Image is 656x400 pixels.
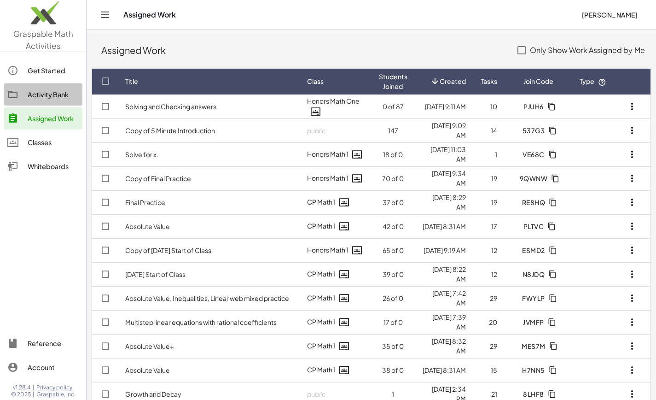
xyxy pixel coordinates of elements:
[523,318,544,326] span: JVMFP
[28,89,79,100] div: Activity Bank
[125,390,181,398] a: Growth and Decay
[514,338,563,354] button: MES7M
[519,174,547,182] span: 9QWNW
[372,166,415,190] td: 70 of 0
[125,150,158,159] a: Solve for x.
[523,390,544,398] span: 8LHF8
[28,362,79,373] div: Account
[372,286,415,310] td: 26 of 0
[4,107,82,129] a: Assigned Work
[125,222,170,230] a: Absolute Value
[372,142,415,166] td: 18 of 0
[28,161,79,172] div: Whiteboards
[300,286,372,310] td: CP Math 1
[125,246,211,254] a: Copy of [DATE] Start of Class
[415,358,473,382] td: [DATE] 8:31 AM
[522,126,545,135] span: 537G3
[372,238,415,262] td: 65 of 0
[516,218,561,235] button: PLTVC
[101,44,508,57] div: Assigned Work
[300,310,372,334] td: CP Math 1
[11,391,31,398] span: © 2025
[473,190,505,214] td: 19
[523,222,544,230] span: PLTVC
[522,198,545,206] span: RE8HQ
[415,142,473,166] td: [DATE] 11:03 AM
[523,76,553,86] span: Join Code
[13,29,73,51] span: Graspable Math Activities
[515,266,562,282] button: N8JDQ
[125,76,138,86] span: Title
[379,72,407,91] span: Students Joined
[473,358,505,382] td: 15
[415,94,473,118] td: [DATE] 9:11 AM
[522,246,545,254] span: ESMD2
[481,76,497,86] span: Tasks
[125,198,165,206] a: Final Practice
[473,286,505,310] td: 29
[415,166,473,190] td: [DATE] 9:34 AM
[36,391,75,398] span: Graspable, Inc.
[515,122,562,139] button: 537G3
[300,358,372,382] td: CP Math 1
[300,214,372,238] td: CP Math 1
[307,76,324,86] span: Class
[125,342,174,350] a: Absolute Value+
[580,77,606,85] span: Type
[514,194,563,211] button: RE8HQ
[574,6,645,23] button: [PERSON_NAME]
[473,214,505,238] td: 17
[522,270,545,278] span: N8JDQ
[300,94,372,118] td: Honors Math One
[300,238,372,262] td: Honors Math 1
[4,155,82,177] a: Whiteboards
[125,174,191,182] a: Copy of Final Practice
[33,391,35,398] span: |
[473,94,505,118] td: 10
[372,94,415,118] td: 0 of 87
[473,142,505,166] td: 1
[516,98,561,115] button: PJUH6
[415,238,473,262] td: [DATE] 9:19 AM
[125,126,215,135] a: Copy of 5 Minute Introduction
[415,334,473,358] td: [DATE] 8:32 AM
[125,102,216,111] a: Solving and Checking answers
[28,65,79,76] div: Get Started
[307,126,326,135] span: public
[515,242,563,259] button: ESMD2
[4,83,82,106] a: Activity Bank
[440,76,466,86] span: Created
[36,384,75,391] a: Privacy policy
[307,390,326,398] span: public
[522,366,545,374] span: H7NN5
[522,294,545,302] span: FWYLP
[415,286,473,310] td: [DATE] 7:42 AM
[515,146,562,163] button: VE68C
[530,39,645,61] label: Only Show Work Assigned by Me
[28,113,79,124] div: Assigned Work
[512,170,565,187] button: 9QWNW
[125,270,186,278] a: [DATE] Start of Class
[4,356,82,378] a: Account
[4,332,82,354] a: Reference
[473,166,505,190] td: 19
[300,334,372,358] td: CP Math 1
[515,362,563,378] button: H7NN5
[125,318,277,326] a: Multistep linear equations with rational coefficients
[125,294,289,302] a: Absolute Value, Inequalities, Linear web mixed practice
[415,214,473,238] td: [DATE] 8:31 AM
[33,384,35,391] span: |
[28,338,79,349] div: Reference
[473,334,505,358] td: 29
[372,214,415,238] td: 42 of 0
[522,342,546,350] span: MES7M
[473,310,505,334] td: 20
[372,310,415,334] td: 17 of 0
[300,190,372,214] td: CP Math 1
[13,384,31,391] span: v1.28.4
[98,7,112,22] button: Toggle navigation
[4,59,82,82] a: Get Started
[372,190,415,214] td: 37 of 0
[415,310,473,334] td: [DATE] 7:39 AM
[522,150,545,159] span: VE68C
